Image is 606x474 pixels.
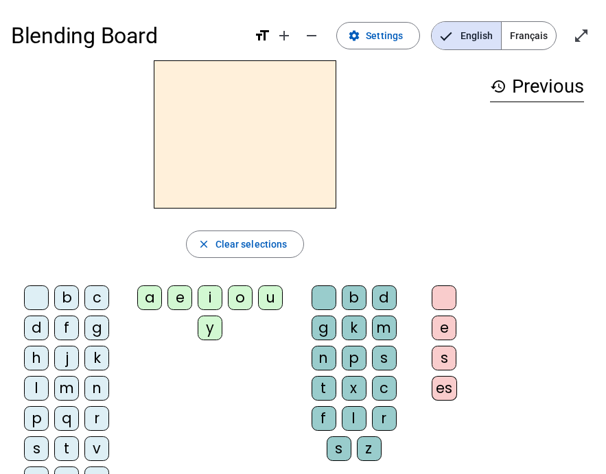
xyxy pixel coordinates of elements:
[490,78,506,95] mat-icon: history
[54,285,79,310] div: b
[84,376,109,401] div: n
[54,406,79,431] div: q
[372,406,397,431] div: r
[54,346,79,370] div: j
[432,376,457,401] div: es
[198,316,222,340] div: y
[11,14,243,58] h1: Blending Board
[24,376,49,401] div: l
[84,346,109,370] div: k
[348,29,360,42] mat-icon: settings
[432,22,501,49] span: English
[24,436,49,461] div: s
[24,406,49,431] div: p
[342,406,366,431] div: l
[84,436,109,461] div: v
[342,316,366,340] div: k
[84,285,109,310] div: c
[432,316,456,340] div: e
[54,436,79,461] div: t
[303,27,320,44] mat-icon: remove
[24,346,49,370] div: h
[573,27,590,44] mat-icon: open_in_full
[432,346,456,370] div: s
[490,71,584,102] h3: Previous
[167,285,192,310] div: e
[342,285,366,310] div: b
[312,376,336,401] div: t
[372,285,397,310] div: d
[568,22,595,49] button: Enter full screen
[54,376,79,401] div: m
[276,27,292,44] mat-icon: add
[357,436,382,461] div: z
[312,346,336,370] div: n
[312,406,336,431] div: f
[502,22,556,49] span: Français
[298,22,325,49] button: Decrease font size
[372,316,397,340] div: m
[258,285,283,310] div: u
[84,406,109,431] div: r
[254,27,270,44] mat-icon: format_size
[342,346,366,370] div: p
[342,376,366,401] div: x
[24,316,49,340] div: d
[372,346,397,370] div: s
[327,436,351,461] div: s
[270,22,298,49] button: Increase font size
[215,236,288,252] span: Clear selections
[366,27,403,44] span: Settings
[198,285,222,310] div: i
[228,285,253,310] div: o
[137,285,162,310] div: a
[336,22,420,49] button: Settings
[186,230,305,258] button: Clear selections
[54,316,79,340] div: f
[84,316,109,340] div: g
[431,21,557,50] mat-button-toggle-group: Language selection
[312,316,336,340] div: g
[372,376,397,401] div: c
[198,238,210,250] mat-icon: close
